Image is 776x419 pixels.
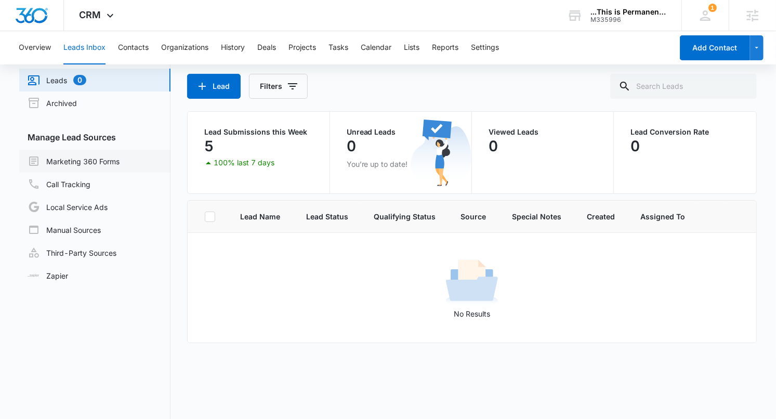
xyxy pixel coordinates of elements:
a: Zapier [28,270,68,281]
span: CRM [80,9,101,20]
button: Deals [257,31,276,64]
button: Lead [187,74,241,99]
p: Lead Submissions this Week [204,128,312,136]
a: Third-Party Sources [28,246,116,259]
button: Overview [19,31,51,64]
a: Marketing 360 Forms [28,155,120,167]
span: Assigned To [641,211,686,222]
span: Special Notes [512,211,562,222]
div: v 4.0.25 [29,17,51,25]
p: Unread Leads [347,128,455,136]
button: Settings [471,31,499,64]
p: 100% last 7 days [214,159,274,166]
p: 5 [204,138,214,154]
a: Call Tracking [28,178,90,190]
a: Archived [28,97,77,109]
img: website_grey.svg [17,27,25,35]
p: Lead Conversion Rate [630,128,739,136]
p: 0 [630,138,640,154]
span: Qualifying Status [374,211,436,222]
h3: Manage Lead Sources [19,131,170,143]
a: Manual Sources [28,224,101,236]
p: 0 [347,138,356,154]
input: Search Leads [610,74,757,99]
a: Local Service Ads [28,201,108,213]
p: You’re up to date! [347,159,455,169]
button: Reports [432,31,458,64]
span: Created [587,211,615,222]
p: No Results [188,308,755,319]
div: notifications count [708,4,717,12]
button: Organizations [161,31,208,64]
button: Calendar [361,31,391,64]
button: Filters [249,74,308,99]
span: Lead Name [240,211,281,222]
button: Add Contact [680,35,750,60]
a: Leads0 [28,74,86,86]
span: Source [461,211,487,222]
button: Projects [288,31,316,64]
button: Lists [404,31,419,64]
div: account name [590,8,666,16]
button: Leads Inbox [63,31,106,64]
img: No Results [446,256,498,308]
img: logo_orange.svg [17,17,25,25]
span: Lead Status [306,211,349,222]
div: Keywords by Traffic [115,61,175,68]
button: History [221,31,245,64]
button: Contacts [118,31,149,64]
img: tab_domain_overview_orange.svg [28,60,36,69]
div: Domain: [DOMAIN_NAME] [27,27,114,35]
button: Tasks [328,31,348,64]
img: tab_keywords_by_traffic_grey.svg [103,60,112,69]
p: Viewed Leads [489,128,597,136]
p: 0 [489,138,498,154]
div: Domain Overview [40,61,93,68]
div: account id [590,16,666,23]
span: 1 [708,4,717,12]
